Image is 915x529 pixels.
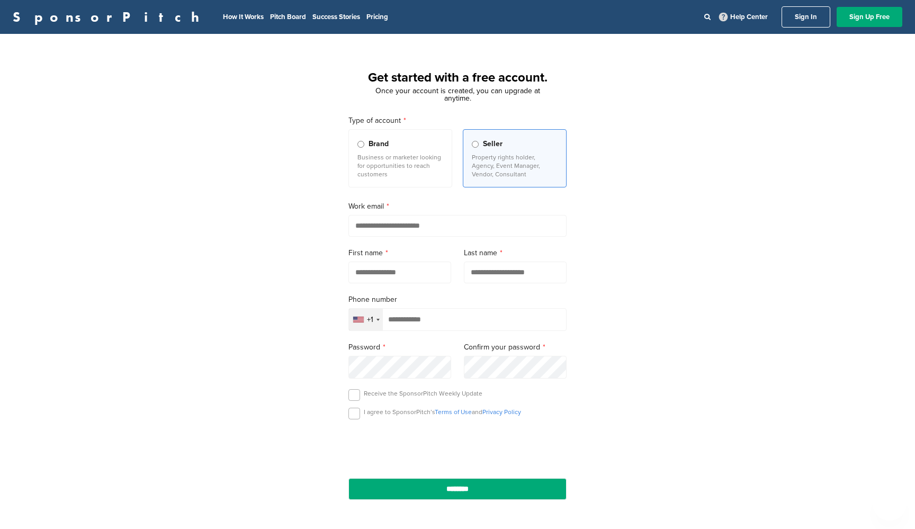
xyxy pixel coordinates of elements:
[483,138,503,150] span: Seller
[348,294,567,306] label: Phone number
[357,153,443,178] p: Business or marketer looking for opportunities to reach customers
[270,13,306,21] a: Pitch Board
[348,115,567,127] label: Type of account
[472,153,558,178] p: Property rights holder, Agency, Event Manager, Vendor, Consultant
[717,11,770,23] a: Help Center
[349,309,383,330] div: Selected country
[364,408,521,416] p: I agree to SponsorPitch’s and
[348,342,451,353] label: Password
[375,86,540,103] span: Once your account is created, you can upgrade at anytime.
[482,408,521,416] a: Privacy Policy
[312,13,360,21] a: Success Stories
[13,10,206,24] a: SponsorPitch
[348,201,567,212] label: Work email
[364,389,482,398] p: Receive the SponsorPitch Weekly Update
[336,68,579,87] h1: Get started with a free account.
[369,138,389,150] span: Brand
[472,141,479,148] input: Seller Property rights holder, Agency, Event Manager, Vendor, Consultant
[223,13,264,21] a: How It Works
[837,7,902,27] a: Sign Up Free
[366,13,388,21] a: Pricing
[397,432,518,463] iframe: reCAPTCHA
[348,247,451,259] label: First name
[873,487,907,521] iframe: Button to launch messaging window
[357,141,364,148] input: Brand Business or marketer looking for opportunities to reach customers
[464,247,567,259] label: Last name
[435,408,472,416] a: Terms of Use
[782,6,830,28] a: Sign In
[367,316,373,324] div: +1
[464,342,567,353] label: Confirm your password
